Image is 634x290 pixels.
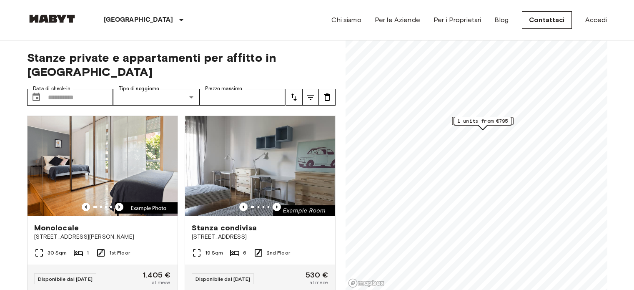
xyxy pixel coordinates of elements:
[152,279,170,286] span: al mese
[28,116,178,216] img: Marketing picture of unit IT-14-001-002-01H
[522,11,572,29] a: Contattaci
[185,116,335,216] img: Marketing picture of unit IT-14-029-003-04H
[27,15,77,23] img: Habyt
[457,117,508,125] span: 1 units from €795
[454,117,512,130] div: Map marker
[192,233,328,241] span: [STREET_ADDRESS]
[205,249,223,257] span: 19 Sqm
[452,117,513,130] div: Map marker
[494,15,509,25] a: Blog
[306,271,328,279] span: 530 €
[82,203,90,211] button: Previous image
[143,271,170,279] span: 1.405 €
[192,223,257,233] span: Stanza condivisa
[331,15,361,25] a: Chi siamo
[585,15,607,25] a: Accedi
[319,89,336,106] button: tune
[27,50,336,79] span: Stanze private e appartamenti per affitto in [GEOGRAPHIC_DATA]
[375,15,420,25] a: Per le Aziende
[87,249,89,257] span: 1
[33,85,70,92] label: Data di check-in
[267,249,290,257] span: 2nd Floor
[348,278,385,288] a: Mapbox logo
[34,223,79,233] span: Monolocale
[243,249,246,257] span: 6
[38,276,93,282] span: Disponibile dal [DATE]
[239,203,248,211] button: Previous image
[302,89,319,106] button: tune
[34,233,171,241] span: [STREET_ADDRESS][PERSON_NAME]
[109,249,130,257] span: 1st Floor
[195,276,250,282] span: Disponibile dal [DATE]
[28,89,45,106] button: Choose date
[205,85,242,92] label: Prezzo massimo
[48,249,67,257] span: 30 Sqm
[119,85,159,92] label: Tipo di soggiorno
[104,15,173,25] p: [GEOGRAPHIC_DATA]
[309,279,328,286] span: al mese
[286,89,302,106] button: tune
[115,203,123,211] button: Previous image
[434,15,481,25] a: Per i Proprietari
[273,203,281,211] button: Previous image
